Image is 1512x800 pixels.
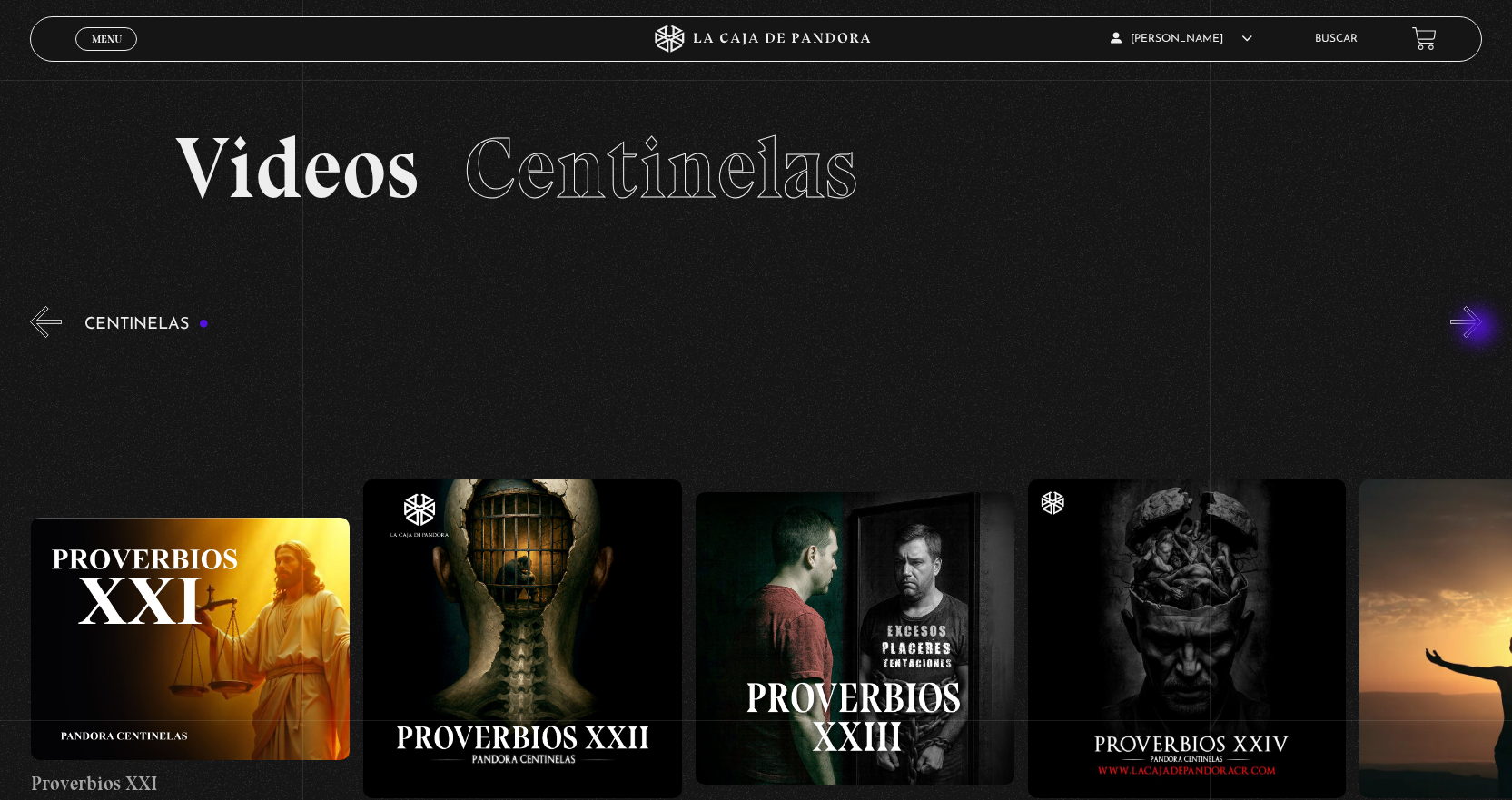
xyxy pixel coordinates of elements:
span: Menu [92,34,122,44]
button: Previous [30,306,62,338]
h2: Videos [175,125,1337,212]
h4: Proverbios XXI [31,769,350,798]
span: Centinelas [464,116,857,220]
span: Cerrar [85,48,128,61]
a: Buscar [1315,34,1358,44]
button: Next [1450,306,1482,338]
a: View your shopping cart [1412,26,1437,51]
h3: Centinelas [84,316,209,333]
span: [PERSON_NAME] [1111,34,1252,44]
